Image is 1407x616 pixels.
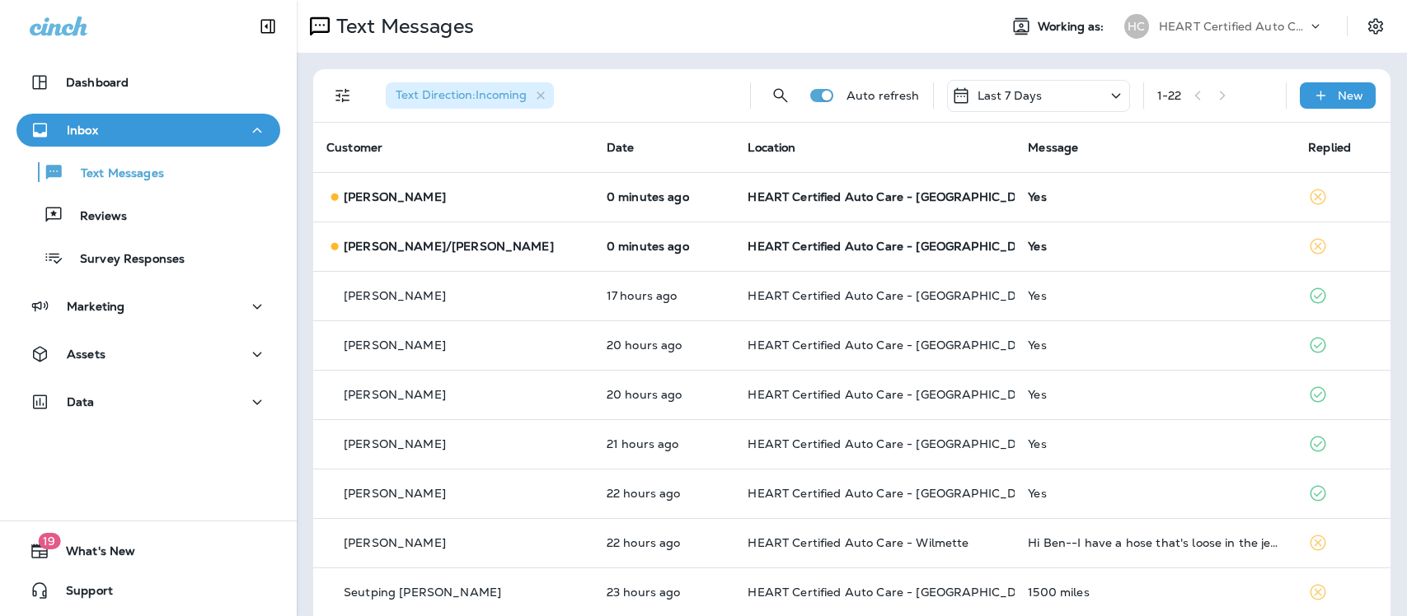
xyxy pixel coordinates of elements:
[764,79,797,112] button: Search Messages
[16,338,280,371] button: Assets
[16,534,280,567] button: 19What's New
[748,189,1044,204] span: HEART Certified Auto Care - [GEOGRAPHIC_DATA]
[67,124,98,137] p: Inbox
[63,252,185,268] p: Survey Responses
[847,89,920,102] p: Auto refresh
[748,436,1044,451] span: HEART Certified Auto Care - [GEOGRAPHIC_DATA]
[607,437,722,450] p: Sep 8, 2025 11:39 AM
[16,240,280,275] button: Survey Responses
[64,166,164,182] p: Text Messages
[1028,190,1282,203] div: Yes
[38,533,60,549] span: 19
[67,300,124,313] p: Marketing
[748,239,1044,254] span: HEART Certified Auto Care - [GEOGRAPHIC_DATA]
[748,140,795,155] span: Location
[607,338,722,352] p: Sep 8, 2025 12:50 PM
[344,536,446,549] p: [PERSON_NAME]
[16,290,280,323] button: Marketing
[1124,14,1149,39] div: HC
[16,574,280,607] button: Support
[16,385,280,418] button: Data
[326,79,359,112] button: Filters
[49,584,113,604] span: Support
[344,289,446,302] p: [PERSON_NAME]
[16,114,280,147] button: Inbox
[67,348,106,361] p: Assets
[396,87,527,102] span: Text Direction : Incoming
[1361,12,1391,41] button: Settings
[1157,89,1182,102] div: 1 - 22
[748,535,968,550] span: HEART Certified Auto Care - Wilmette
[16,66,280,99] button: Dashboard
[1028,586,1282,599] div: 1500 miles
[607,289,722,302] p: Sep 8, 2025 03:47 PM
[1338,89,1363,102] p: New
[344,338,446,352] p: [PERSON_NAME]
[1028,140,1078,155] span: Message
[1308,140,1351,155] span: Replied
[49,544,135,564] span: What's New
[245,10,291,43] button: Collapse Sidebar
[344,437,446,450] p: [PERSON_NAME]
[344,487,446,500] p: [PERSON_NAME]
[748,288,1044,303] span: HEART Certified Auto Care - [GEOGRAPHIC_DATA]
[1038,20,1108,34] span: Working as:
[748,387,1044,402] span: HEART Certified Auto Care - [GEOGRAPHIC_DATA]
[344,240,554,253] p: [PERSON_NAME]/[PERSON_NAME]
[344,586,501,599] p: Seutping [PERSON_NAME]
[326,140,382,155] span: Customer
[1028,487,1282,500] div: Yes
[63,209,127,225] p: Reviews
[1028,289,1282,302] div: Yes
[607,140,635,155] span: Date
[607,388,722,401] p: Sep 8, 2025 12:05 PM
[16,198,280,232] button: Reviews
[16,155,280,189] button: Text Messages
[607,240,722,253] p: Sep 9, 2025 09:02 AM
[978,89,1043,102] p: Last 7 Days
[748,338,1044,352] span: HEART Certified Auto Care - [GEOGRAPHIC_DATA]
[748,486,1044,501] span: HEART Certified Auto Care - [GEOGRAPHIC_DATA]
[607,586,722,599] p: Sep 8, 2025 09:38 AM
[748,585,1044,600] span: HEART Certified Auto Care - [GEOGRAPHIC_DATA]
[1028,437,1282,450] div: Yes
[1028,338,1282,352] div: Yes
[607,487,722,500] p: Sep 8, 2025 11:01 AM
[1028,240,1282,253] div: Yes
[1159,20,1307,33] p: HEART Certified Auto Care
[1028,388,1282,401] div: Yes
[1028,536,1282,549] div: Hi Ben--I have a hose that's loose in the jeep. Can I bring it by sometime this week? Thanks--John
[344,388,446,401] p: [PERSON_NAME]
[66,76,129,89] p: Dashboard
[344,190,446,203] p: [PERSON_NAME]
[607,190,722,203] p: Sep 9, 2025 09:03 AM
[330,14,474,39] p: Text Messages
[386,82,554,109] div: Text Direction:Incoming
[607,536,722,549] p: Sep 8, 2025 10:34 AM
[67,395,95,408] p: Data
